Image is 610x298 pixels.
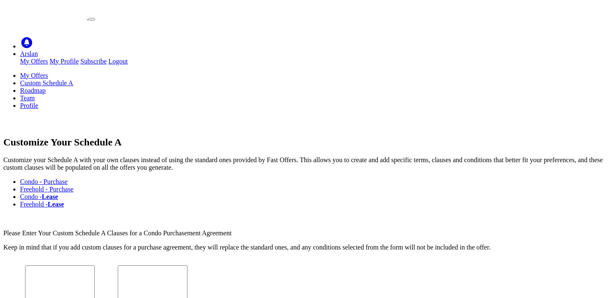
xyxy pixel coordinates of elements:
[20,193,58,200] a: Condo -Lease
[89,18,95,20] button: Toggle navigation
[3,156,607,171] p: Customize your Schedule A with your own clauses instead of using the standard ones provided by Fa...
[20,50,38,57] a: Arslan
[3,229,232,237] label: Please Enter Your Custom Schedule A Clauses for a Condo Purchasement Agreement
[42,193,58,200] strong: Lease
[20,72,48,79] a: My Offers
[109,58,128,65] a: Logout
[20,79,73,87] a: Custom Schedule A
[3,244,607,251] p: Keep in mind that if you add custom clauses for a purchase agreement, they will replace the stand...
[20,102,38,109] a: Profile
[20,58,48,65] a: My Offers
[3,137,607,148] h2: Customize Your Schedule A
[20,87,46,94] a: Roadmap
[20,186,73,193] a: Freehold - Purchase
[20,58,607,65] div: Arslan
[48,201,64,208] strong: Lease
[81,58,107,65] a: Subscribe
[20,201,64,208] a: Freehold -Lease
[50,58,79,65] a: My Profile
[20,178,68,185] a: Condo - Purchase
[578,265,603,290] iframe: Customerly Messenger Launcher
[20,94,35,102] a: Team
[284,28,336,35] a: 29 Trial Days Left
